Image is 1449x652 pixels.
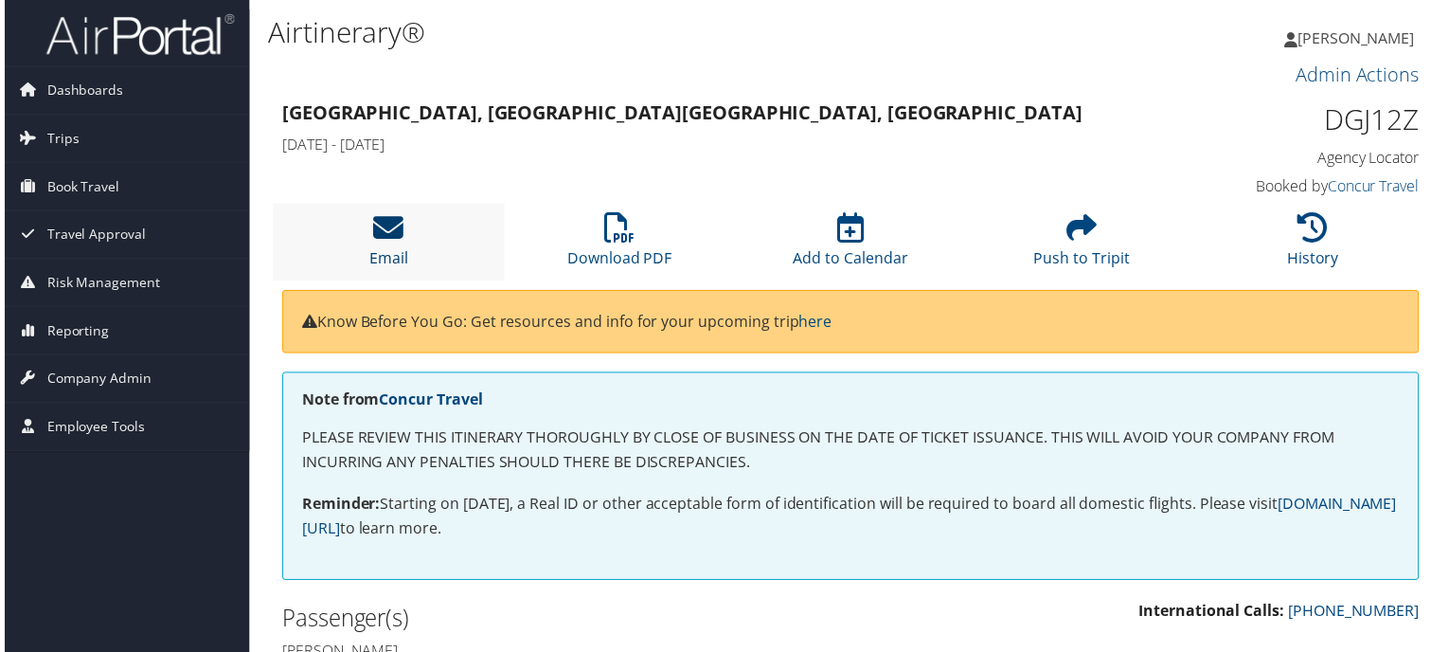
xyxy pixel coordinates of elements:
[43,67,119,115] span: Dashboards
[299,497,1401,542] a: [DOMAIN_NAME][URL]
[43,309,105,356] span: Reporting
[43,212,142,260] span: Travel Approval
[1141,604,1288,625] strong: International Calls:
[299,391,481,412] strong: Note from
[43,261,156,308] span: Risk Management
[794,225,909,270] a: Add to Calendar
[377,391,481,412] a: Concur Travel
[1292,604,1423,625] a: [PHONE_NUMBER]
[43,357,148,405] span: Company Admin
[279,100,1084,126] strong: [GEOGRAPHIC_DATA], [GEOGRAPHIC_DATA] [GEOGRAPHIC_DATA], [GEOGRAPHIC_DATA]
[1159,148,1424,169] h4: Agency Locator
[299,428,1404,477] p: PLEASE REVIEW THIS ITINERARY THOROUGHLY BY CLOSE OF BUSINESS ON THE DATE OF TICKET ISSUANCE. THIS...
[1036,225,1133,270] a: Push to Tripit
[299,497,378,517] strong: Reminder:
[299,496,1404,544] p: Starting on [DATE], a Real ID or other acceptable form of identification will be required to boar...
[279,606,837,638] h2: Passenger(s)
[299,312,1404,336] p: Know Before You Go: Get resources and info for your upcoming trip
[43,164,116,211] span: Book Travel
[1301,27,1419,48] span: [PERSON_NAME]
[42,12,231,57] img: airportal-logo.png
[1159,176,1424,197] h4: Booked by
[1299,63,1423,88] a: Admin Actions
[43,406,141,453] span: Employee Tools
[43,116,75,163] span: Trips
[799,313,832,334] a: here
[265,12,1046,52] h1: Airtinerary®
[279,135,1131,155] h4: [DATE] - [DATE]
[367,225,405,270] a: Email
[1332,176,1423,197] a: Concur Travel
[566,225,671,270] a: Download PDF
[1288,9,1438,66] a: [PERSON_NAME]
[1291,225,1343,270] a: History
[1159,100,1424,140] h1: DGJ12Z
